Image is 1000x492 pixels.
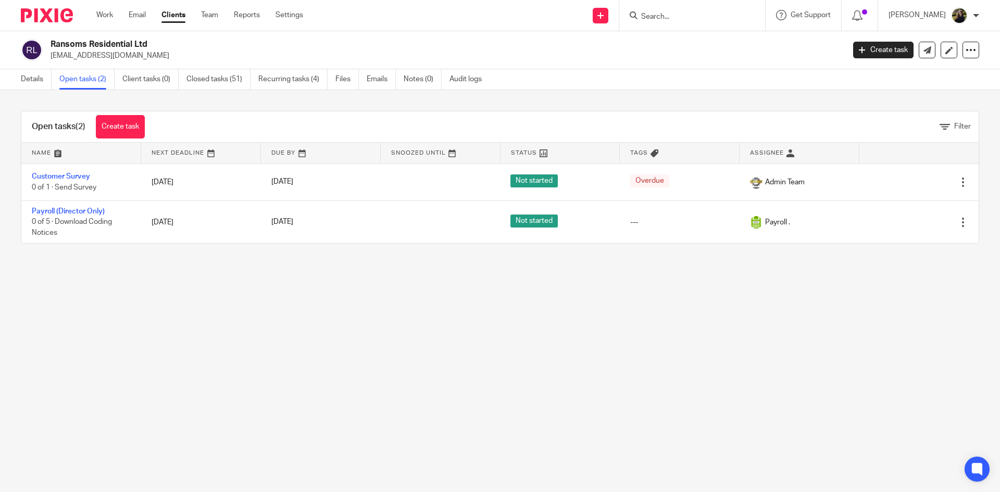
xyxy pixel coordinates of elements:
[234,10,260,20] a: Reports
[258,69,328,90] a: Recurring tasks (4)
[791,11,831,19] span: Get Support
[630,150,648,156] span: Tags
[276,10,303,20] a: Settings
[76,122,85,131] span: (2)
[122,69,179,90] a: Client tasks (0)
[630,217,729,228] div: ---
[186,69,251,90] a: Closed tasks (51)
[765,217,790,228] span: Payroll .
[32,184,96,191] span: 0 of 1 · Send Survey
[32,208,105,215] a: Payroll (Director Only)
[510,215,558,228] span: Not started
[750,176,762,188] img: 1000002125.jpg
[951,7,968,24] img: ACCOUNTING4EVERYTHING-13.jpg
[335,69,359,90] a: Files
[750,216,762,229] img: 1000002144.png
[391,150,446,156] span: Snoozed Until
[954,123,971,130] span: Filter
[404,69,442,90] a: Notes (0)
[630,174,669,187] span: Overdue
[96,115,145,138] a: Create task
[141,163,261,200] td: [DATE]
[201,10,218,20] a: Team
[271,179,293,186] span: [DATE]
[21,39,43,61] img: svg%3E
[271,219,293,226] span: [DATE]
[889,10,946,20] p: [PERSON_NAME]
[51,51,838,61] p: [EMAIL_ADDRESS][DOMAIN_NAME]
[511,150,537,156] span: Status
[129,10,146,20] a: Email
[21,69,52,90] a: Details
[367,69,396,90] a: Emails
[32,219,112,237] span: 0 of 5 · Download Coding Notices
[853,42,914,58] a: Create task
[59,69,115,90] a: Open tasks (2)
[51,39,680,50] h2: Ransoms Residential Ltd
[765,177,805,187] span: Admin Team
[141,200,261,243] td: [DATE]
[32,121,85,132] h1: Open tasks
[32,173,90,180] a: Customer Survey
[510,174,558,187] span: Not started
[449,69,490,90] a: Audit logs
[161,10,185,20] a: Clients
[640,12,734,22] input: Search
[96,10,113,20] a: Work
[21,8,73,22] img: Pixie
